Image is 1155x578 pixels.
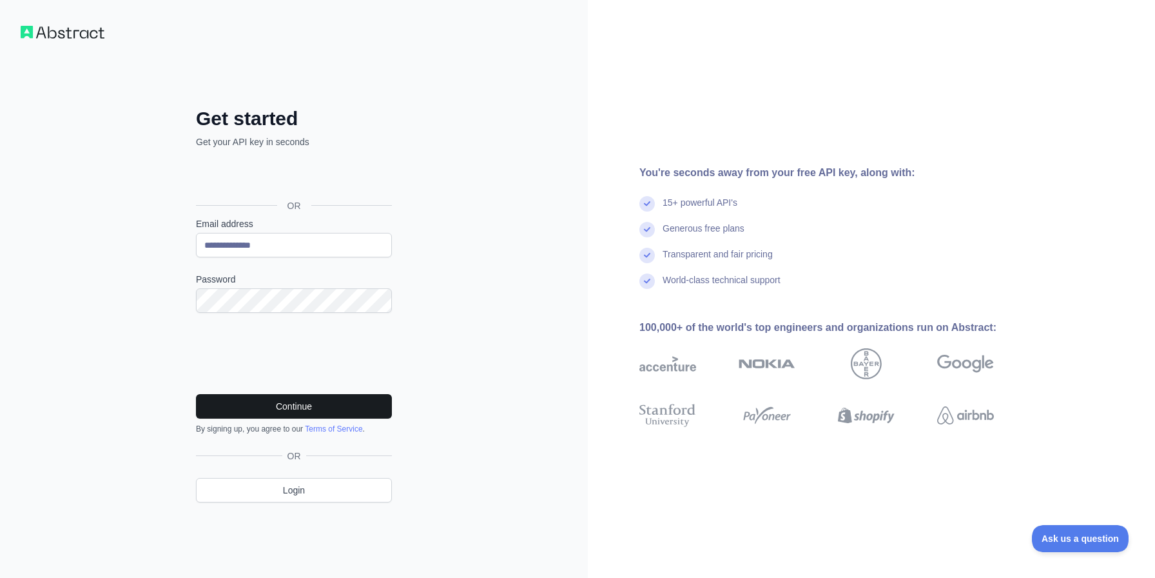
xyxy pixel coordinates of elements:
iframe: Schaltfläche „Über Google anmelden“ [189,163,396,191]
label: Email address [196,217,392,230]
img: google [937,348,994,379]
img: stanford university [639,401,696,430]
img: shopify [838,401,895,430]
h2: Get started [196,107,392,130]
a: Terms of Service [305,424,362,433]
span: OR [282,450,306,463]
img: Workflow [21,26,104,39]
img: check mark [639,196,655,212]
img: check mark [639,248,655,263]
div: Generous free plans [663,222,744,248]
img: bayer [851,348,882,379]
div: You're seconds away from your free API key, along with: [639,165,1035,181]
span: OR [277,199,311,212]
iframe: Toggle Customer Support [1032,525,1129,552]
div: By signing up, you agree to our . [196,424,392,434]
img: check mark [639,222,655,237]
div: World-class technical support [663,274,781,299]
label: Password [196,273,392,286]
div: 15+ powerful API's [663,196,737,222]
img: airbnb [937,401,994,430]
img: nokia [739,348,795,379]
button: Continue [196,394,392,419]
p: Get your API key in seconds [196,135,392,148]
div: Transparent and fair pricing [663,248,773,274]
img: payoneer [739,401,795,430]
a: Login [196,478,392,503]
img: check mark [639,274,655,289]
iframe: reCAPTCHA [196,328,392,379]
img: accenture [639,348,696,379]
div: 100,000+ of the world's top engineers and organizations run on Abstract: [639,320,1035,335]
